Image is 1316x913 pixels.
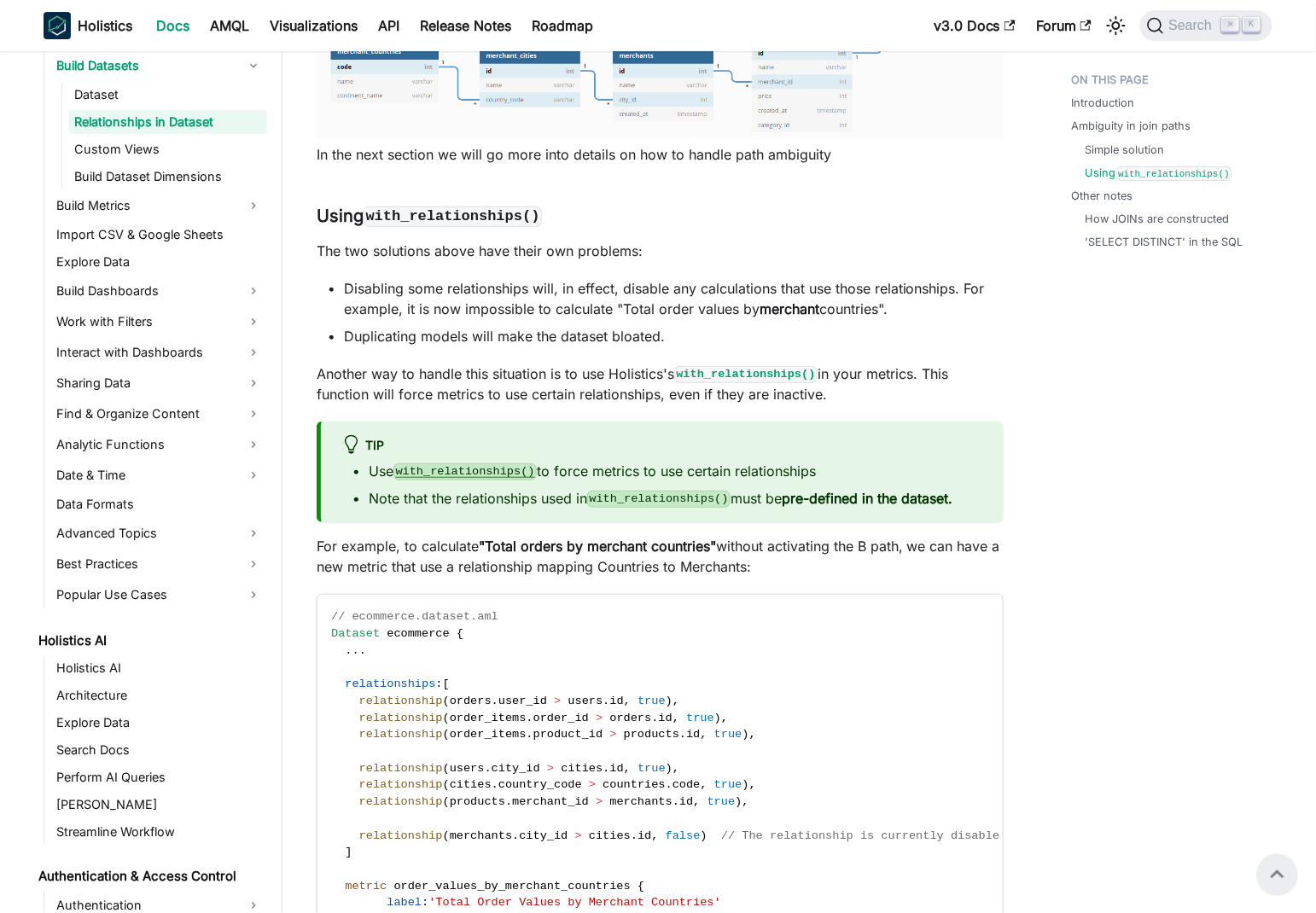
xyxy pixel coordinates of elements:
span: ( [443,795,450,808]
strong: merchant [760,300,819,317]
span: 'Total Order Values by Merchant Countries' [428,896,721,909]
span: ( [443,762,450,775]
span: orders [450,695,492,707]
a: Search Docs [51,738,267,762]
p: For example, to calculate without activating the B path, we can have a new metric that use a rela... [317,536,1004,577]
span: , [673,762,679,775]
a: Best Practices [51,550,267,578]
span: . [603,762,609,775]
span: ] [345,846,352,858]
span: ) [666,695,673,707]
a: 'SELECT DISTINCT' in the SQL [1086,234,1243,250]
span: , [701,778,707,791]
span: true [707,795,736,808]
span: relationship [359,778,443,791]
span: true [714,728,742,741]
a: Holistics AI [33,629,267,653]
span: order_values_by_merchant_countries [393,880,630,893]
b: Holistics [78,15,132,36]
span: products [624,728,679,741]
span: , [700,728,707,741]
a: Dataset [69,83,267,107]
p: Another way to handle this situation is to use Holistics's in your metrics. This function will fo... [317,363,1004,404]
span: , [749,728,756,741]
code: with_relationships() [1116,166,1232,181]
span: , [749,778,756,791]
span: . [485,762,492,775]
h3: Using [317,206,1004,227]
span: cities [589,829,631,842]
span: relationship [359,762,443,775]
code: with_relationships() [364,206,542,227]
span: , [651,829,658,842]
span: code [673,778,701,791]
a: Analytic Functions [51,431,267,458]
span: ecommerce [387,627,449,640]
span: . [651,712,658,724]
span: , [673,695,679,707]
a: v3.0 Docs [923,12,1026,39]
a: Build Dashboards [51,277,267,305]
span: . [512,829,519,842]
span: . [526,728,533,741]
span: , [673,712,679,724]
span: city_id [492,762,540,775]
span: . [352,644,359,657]
strong: pre-defined in the dataset. [782,490,952,507]
a: Authentication & Access Control [33,864,267,888]
span: . [505,795,512,808]
a: Release Notes [410,12,521,39]
span: orders [609,712,651,724]
span: . [679,728,686,741]
span: { [457,627,463,640]
a: Perform AI Queries [51,765,267,789]
a: Holistics AI [51,656,267,680]
span: true [686,712,714,724]
p: The two solutions above have their own problems: [317,241,1004,261]
span: true [638,762,666,775]
kbd: K [1243,17,1261,32]
button: Scroll back to top [1257,854,1298,895]
li: Use to force metrics to use certain relationships [369,461,983,481]
span: // The relationship is currently disabled [721,829,1006,842]
kbd: ⌘ [1222,17,1239,32]
span: label [387,896,422,909]
a: Import CSV & Google Sheets [51,223,267,247]
span: user_id [498,695,547,707]
a: Interact with Dashboards [51,339,267,366]
a: Custom Views [69,137,267,161]
span: merchants [609,795,672,808]
span: order_items [450,712,527,724]
span: relationship [359,795,443,808]
a: Docs [146,12,200,39]
a: Explore Data [51,711,267,735]
a: Usingwith_relationships() [1086,165,1232,181]
span: . [492,695,498,707]
span: . [631,829,638,842]
span: ) [742,778,748,791]
span: ) [742,728,748,741]
span: > [547,762,554,775]
a: Explore Data [51,250,267,274]
span: relationship [359,712,443,724]
a: Ambiguity in join paths [1072,118,1191,134]
a: Build Dataset Dimensions [69,165,267,189]
a: Work with Filters [51,308,267,335]
code: with_relationships() [587,491,731,508]
span: . [492,778,498,791]
span: > [554,695,561,707]
a: Advanced Topics [51,520,267,547]
a: Find & Organize Content [51,400,267,427]
a: Other notes [1072,188,1133,204]
a: Streamline Workflow [51,820,267,844]
span: id [659,712,673,724]
a: Build Metrics [51,192,267,219]
span: // ecommerce.dataset.aml [331,610,498,623]
span: . [603,695,609,707]
span: Dataset [331,627,380,640]
a: Sharing Data [51,369,267,397]
a: Relationships in Dataset [69,110,267,134]
span: users [568,695,603,707]
span: false [666,829,701,842]
span: relationship [359,695,443,707]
